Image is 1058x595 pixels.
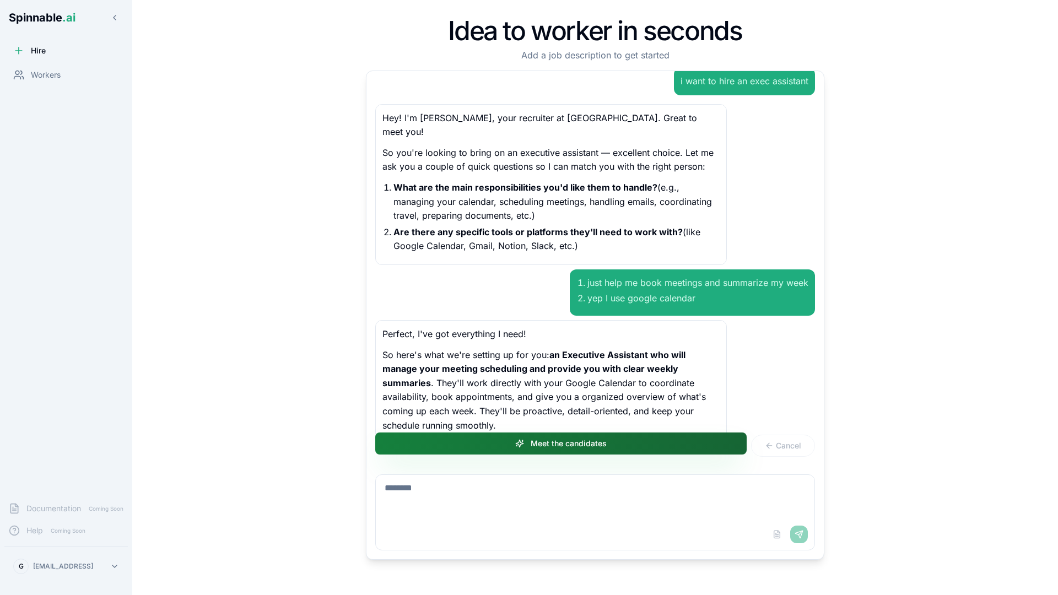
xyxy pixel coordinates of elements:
li: yep I use google calendar [587,291,808,305]
p: Perfect, I've got everything I need! [382,327,720,342]
h1: Idea to worker in seconds [366,18,824,44]
span: Help [26,525,43,536]
span: Coming Soon [47,526,89,536]
p: Add a job description to get started [366,48,824,62]
p: (like Google Calendar, Gmail, Notion, Slack, etc.) [393,225,720,253]
p: Hey! I'm [PERSON_NAME], your recruiter at [GEOGRAPHIC_DATA]. Great to meet you! [382,111,720,139]
p: (e.g., managing your calendar, scheduling meetings, handling emails, coordinating travel, prepari... [393,181,720,223]
span: Coming Soon [85,504,127,514]
strong: What are the main responsibilities you'd like them to handle? [393,182,657,193]
span: Workers [31,69,61,80]
p: So you're looking to bring on an executive assistant — excellent choice. Let me ask you a couple ... [382,146,720,174]
p: So here's what we're setting up for you: . They'll work directly with your Google Calendar to coo... [382,348,720,433]
strong: an Executive Assistant who will manage your meeting scheduling and provide you with clear weekly ... [382,349,685,388]
p: [EMAIL_ADDRESS] [33,562,93,571]
span: G [19,562,24,571]
li: just help me book meetings and summarize my week [587,276,808,289]
button: G[EMAIL_ADDRESS] [9,555,123,577]
strong: Are there any specific tools or platforms they'll need to work with? [393,226,683,237]
span: Documentation [26,503,81,514]
button: Meet the candidates [375,432,747,455]
span: .ai [62,11,75,24]
span: Spinnable [9,11,75,24]
span: Hire [31,45,46,56]
p: i want to hire an exec assistant [681,74,808,89]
